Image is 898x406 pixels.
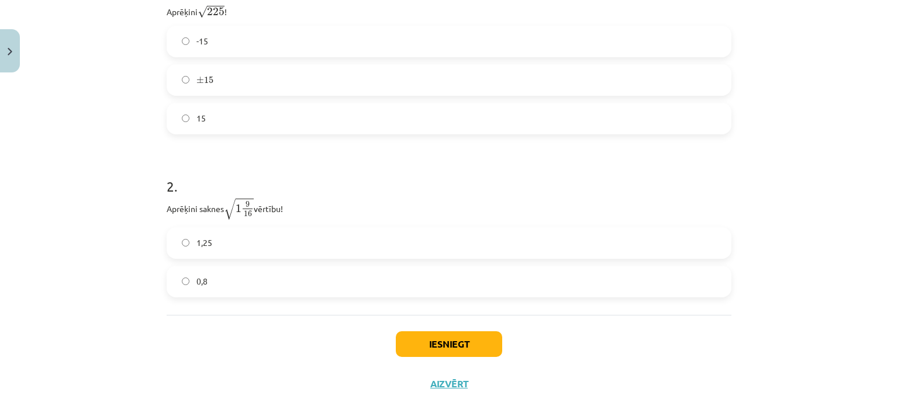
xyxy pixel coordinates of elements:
[198,6,207,18] span: √
[167,197,731,220] p: Aprēķini saknes vērtību!
[196,35,208,47] span: -15
[182,37,189,45] input: -15
[236,204,241,213] span: 1
[196,237,212,249] span: 1,25
[224,199,236,220] span: √
[8,48,12,55] img: icon-close-lesson-0947bae3869378f0d4975bcd49f059093ad1ed9edebbc8119c70593378902aed.svg
[182,277,189,285] input: 0,8
[182,239,189,247] input: 1,25
[196,112,206,124] span: 15
[204,77,213,84] span: 15
[182,114,189,122] input: 15
[167,158,731,194] h1: 2 .
[196,275,208,287] span: 0,8
[207,8,224,16] span: 225
[246,202,250,207] span: 9
[167,4,731,19] p: Aprēķini !
[427,378,471,390] button: Aizvērt
[244,211,252,217] span: 16
[196,77,204,84] span: ±
[396,331,502,357] button: Iesniegt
